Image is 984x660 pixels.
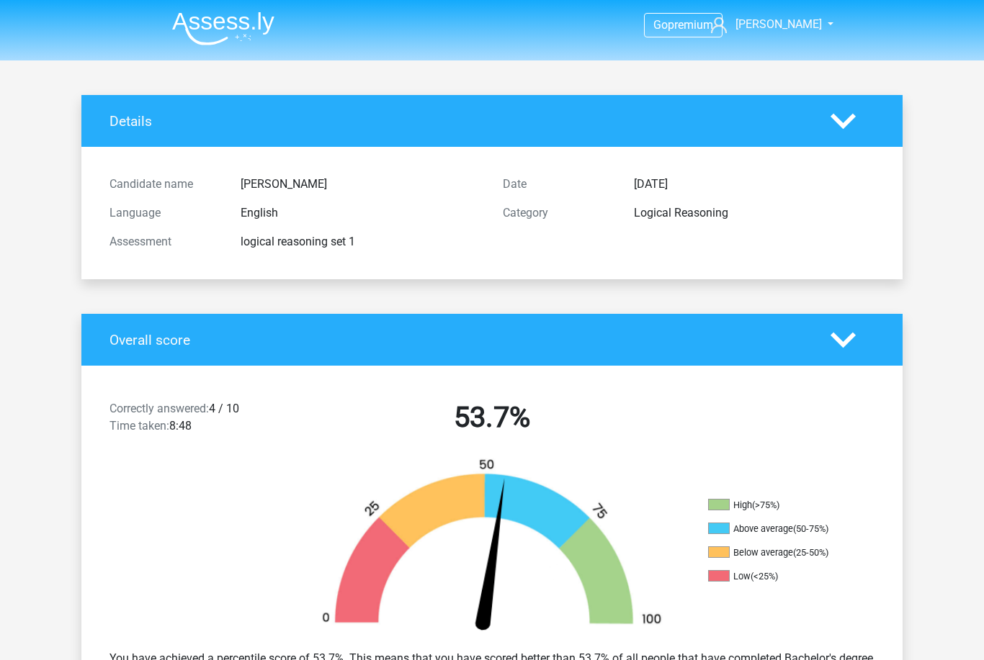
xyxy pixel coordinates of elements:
[751,571,778,582] div: (<25%)
[230,176,492,193] div: [PERSON_NAME]
[653,18,668,32] span: Go
[109,332,809,348] h4: Overall score
[99,204,230,222] div: Language
[306,400,678,435] h2: 53.7%
[298,458,686,638] img: 54.bc719eb2b1d5.png
[109,402,209,415] span: Correctly answered:
[623,176,885,193] div: [DATE]
[752,499,779,510] div: (>75%)
[623,204,885,222] div: Logical Reasoning
[492,176,623,193] div: Date
[708,499,852,512] li: High
[708,546,852,559] li: Below average
[492,204,623,222] div: Category
[99,233,230,250] div: Assessment
[793,523,828,534] div: (50-75%)
[668,18,713,32] span: premium
[172,12,274,45] img: Assessly
[708,523,852,535] li: Above average
[230,233,492,250] div: logical reasoning set 1
[708,570,852,583] li: Low
[230,204,492,222] div: English
[99,400,295,440] div: 4 / 10 8:48
[109,113,809,130] h4: Details
[793,547,828,558] div: (25-50%)
[645,15,722,35] a: Gopremium
[109,419,169,433] span: Time taken:
[99,176,230,193] div: Candidate name
[735,17,822,31] span: [PERSON_NAME]
[705,16,823,33] a: [PERSON_NAME]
